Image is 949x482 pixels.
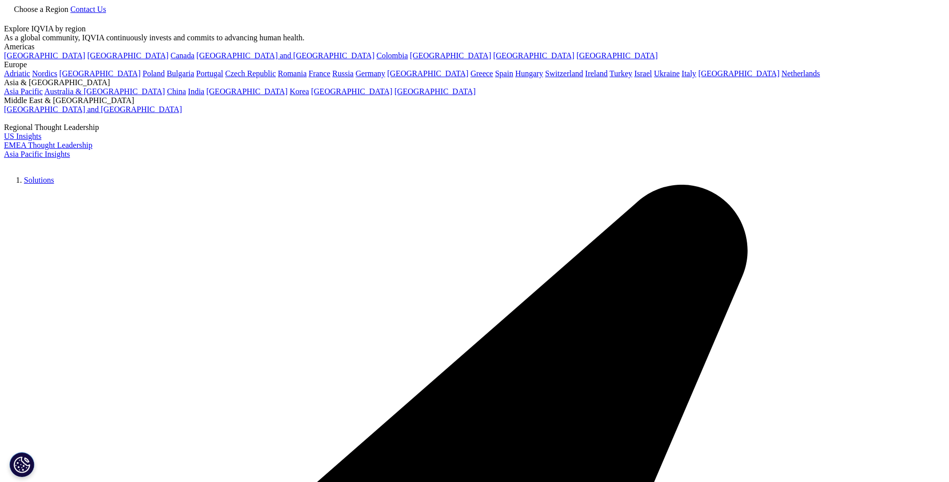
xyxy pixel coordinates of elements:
[206,87,287,96] a: [GEOGRAPHIC_DATA]
[654,69,680,78] a: Ukraine
[14,5,68,13] span: Choose a Region
[4,69,30,78] a: Adriatic
[167,69,194,78] a: Bulgaria
[87,51,168,60] a: [GEOGRAPHIC_DATA]
[4,96,945,105] div: Middle East & [GEOGRAPHIC_DATA]
[44,87,165,96] a: Australia & [GEOGRAPHIC_DATA]
[4,105,182,114] a: [GEOGRAPHIC_DATA] and [GEOGRAPHIC_DATA]
[4,42,945,51] div: Americas
[4,78,945,87] div: Asia & [GEOGRAPHIC_DATA]
[142,69,164,78] a: Poland
[4,60,945,69] div: Europe
[395,87,476,96] a: [GEOGRAPHIC_DATA]
[4,141,92,149] a: EMEA Thought Leadership
[356,69,386,78] a: Germany
[9,452,34,477] button: Cookies Settings
[545,69,583,78] a: Switzerland
[24,176,54,184] a: Solutions
[332,69,354,78] a: Russia
[585,69,608,78] a: Ireland
[167,87,186,96] a: China
[196,51,374,60] a: [GEOGRAPHIC_DATA] and [GEOGRAPHIC_DATA]
[576,51,658,60] a: [GEOGRAPHIC_DATA]
[681,69,696,78] a: Italy
[377,51,408,60] a: Colombia
[493,51,574,60] a: [GEOGRAPHIC_DATA]
[70,5,106,13] a: Contact Us
[32,69,57,78] a: Nordics
[4,150,70,158] a: Asia Pacific Insights
[470,69,493,78] a: Greece
[311,87,392,96] a: [GEOGRAPHIC_DATA]
[4,123,945,132] div: Regional Thought Leadership
[4,33,945,42] div: As a global community, IQVIA continuously invests and commits to advancing human health.
[495,69,513,78] a: Spain
[196,69,223,78] a: Portugal
[698,69,780,78] a: [GEOGRAPHIC_DATA]
[59,69,140,78] a: [GEOGRAPHIC_DATA]
[225,69,276,78] a: Czech Republic
[4,24,945,33] div: Explore IQVIA by region
[278,69,307,78] a: Romania
[309,69,331,78] a: France
[4,51,85,60] a: [GEOGRAPHIC_DATA]
[610,69,633,78] a: Turkey
[4,87,43,96] a: Asia Pacific
[289,87,309,96] a: Korea
[170,51,194,60] a: Canada
[387,69,468,78] a: [GEOGRAPHIC_DATA]
[515,69,543,78] a: Hungary
[634,69,652,78] a: Israel
[4,132,41,140] a: US Insights
[188,87,204,96] a: India
[782,69,820,78] a: Netherlands
[410,51,491,60] a: [GEOGRAPHIC_DATA]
